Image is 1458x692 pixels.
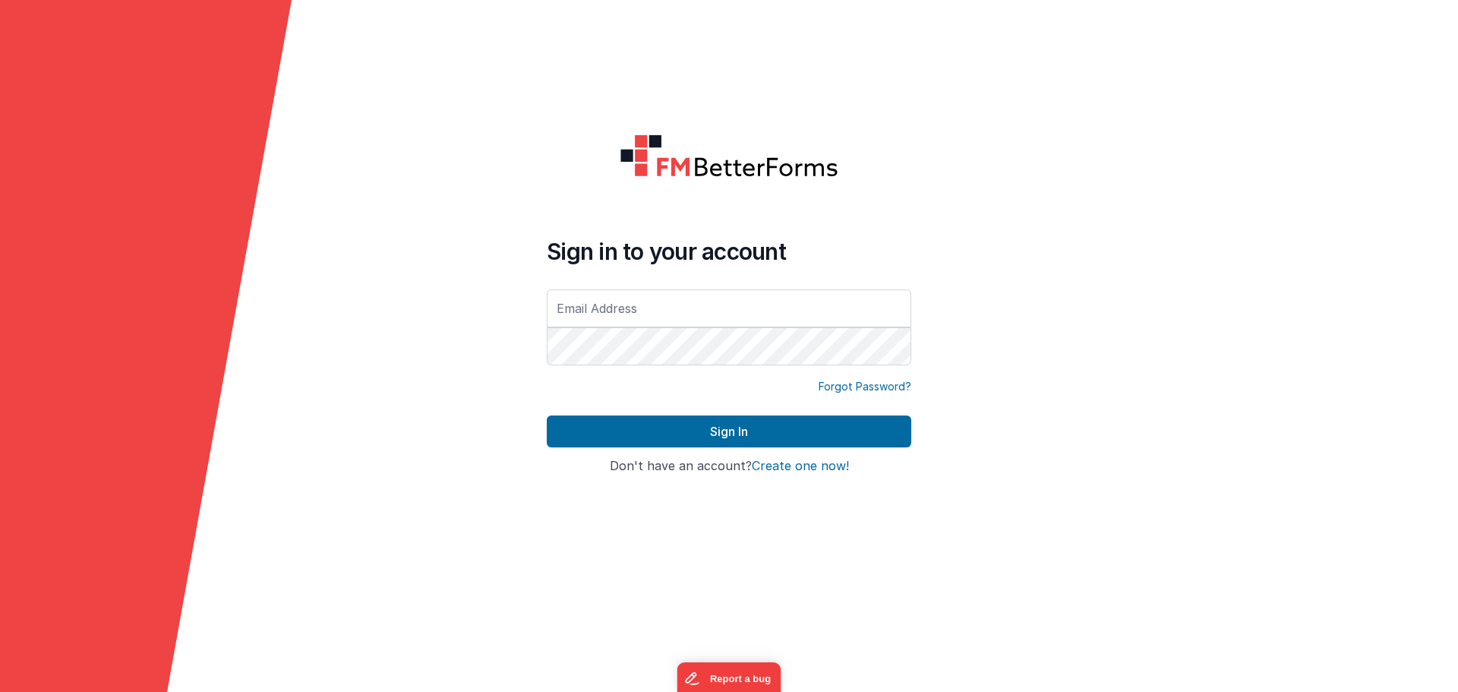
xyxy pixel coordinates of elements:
a: Forgot Password? [819,379,911,394]
button: Sign In [547,416,911,447]
button: Create one now! [752,460,849,473]
h4: Sign in to your account [547,238,911,265]
h4: Don't have an account? [547,460,911,473]
input: Email Address [547,289,911,327]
